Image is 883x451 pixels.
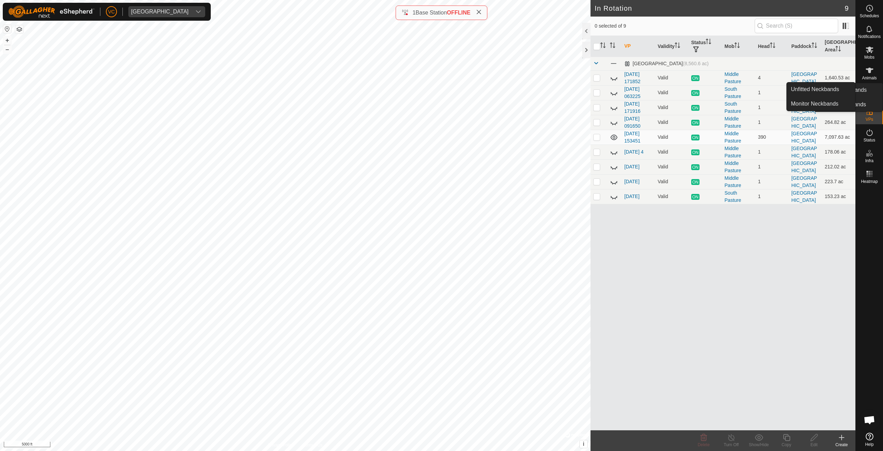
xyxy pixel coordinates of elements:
a: [DATE] [624,179,639,184]
td: 1 [755,85,788,100]
th: [GEOGRAPHIC_DATA] Area [822,36,855,57]
span: 9 [845,3,849,13]
div: South Pasture [725,100,753,115]
span: Base Station [416,10,447,16]
span: Delete [698,442,710,447]
span: Schedules [860,14,879,18]
th: Validity [655,36,688,57]
div: dropdown trigger [191,6,205,17]
h2: In Rotation [595,4,845,12]
span: ON [691,194,700,200]
a: [DATE] 153451 [624,131,641,144]
button: Map Layers [15,25,23,33]
span: ON [691,149,700,155]
a: Help [856,430,883,449]
a: [DATE] 171852 [624,71,641,84]
span: Notifications [858,35,881,39]
p-sorticon: Activate to sort [835,47,841,52]
div: Middle Pasture [725,160,753,174]
a: [DATE] 4 [624,149,644,155]
a: [DATE] 091650 [624,116,641,129]
div: Turn Off [717,442,745,448]
span: Mobs [864,55,874,59]
p-sorticon: Activate to sort [600,43,606,49]
div: Show/Hide [745,442,773,448]
td: Valid [655,174,688,189]
td: 390 [755,130,788,145]
a: Monitor Neckbands [787,97,855,111]
p-sorticon: Activate to sort [734,43,740,49]
span: Infra [865,159,873,163]
span: ON [691,90,700,96]
div: Middle Pasture [725,115,753,130]
div: Edit [800,442,828,448]
span: 1 [413,10,416,16]
th: Mob [722,36,755,57]
td: 7,097.63 ac [822,130,855,145]
a: [GEOGRAPHIC_DATA] [791,175,817,188]
div: Middle Pasture [725,130,753,145]
span: Status [863,138,875,142]
th: Paddock [788,36,822,57]
button: – [3,45,11,53]
div: [GEOGRAPHIC_DATA] [624,61,708,67]
td: 212.02 ac [822,159,855,174]
img: Gallagher Logo [8,6,95,18]
a: [DATE] 063225 [624,86,641,99]
td: Valid [655,85,688,100]
td: Valid [655,145,688,159]
td: Valid [655,189,688,204]
button: + [3,36,11,45]
td: Valid [655,159,688,174]
span: ON [691,164,700,170]
a: [DATE] [624,194,639,199]
td: 4 [755,70,788,85]
span: ON [691,179,700,185]
a: [GEOGRAPHIC_DATA] [791,116,817,129]
a: Open chat [859,410,880,430]
div: Middle Pasture [725,175,753,189]
td: 264.82 ac [822,115,855,130]
td: Valid [655,70,688,85]
a: Unfitted Neckbands [787,82,855,96]
span: Buenos Aires [128,6,191,17]
p-sorticon: Activate to sort [610,43,615,49]
a: Privacy Policy [268,442,294,448]
td: Valid [655,100,688,115]
td: 1 [755,145,788,159]
p-sorticon: Activate to sort [706,40,711,45]
input: Search (S) [755,19,838,33]
span: 0 selected of 9 [595,22,755,30]
span: OFFLINE [447,10,470,16]
a: Contact Us [302,442,323,448]
td: Valid [655,115,688,130]
td: 153.23 ac [822,189,855,204]
th: VP [622,36,655,57]
span: ON [691,135,700,140]
p-sorticon: Activate to sort [675,43,680,49]
p-sorticon: Activate to sort [812,43,817,49]
button: i [580,440,587,448]
span: VC [108,8,115,16]
div: [GEOGRAPHIC_DATA] [131,9,189,14]
a: [GEOGRAPHIC_DATA] [791,71,817,84]
th: Status [688,36,722,57]
span: ON [691,75,700,81]
button: Reset Map [3,25,11,33]
a: [GEOGRAPHIC_DATA] [791,190,817,203]
p-sorticon: Activate to sort [770,43,775,49]
td: 1,640.53 ac [822,70,855,85]
div: South Pasture [725,189,753,204]
th: Head [755,36,788,57]
a: [DATE] [624,164,639,169]
div: South Pasture [725,86,753,100]
span: Unfitted Neckbands [791,85,839,94]
a: [DATE] 171916 [624,101,641,114]
div: Middle Pasture [725,145,753,159]
a: [GEOGRAPHIC_DATA] [791,160,817,173]
div: Copy [773,442,800,448]
td: 223.7 ac [822,174,855,189]
span: ON [691,120,700,126]
span: (8,560.6 ac) [683,61,709,66]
